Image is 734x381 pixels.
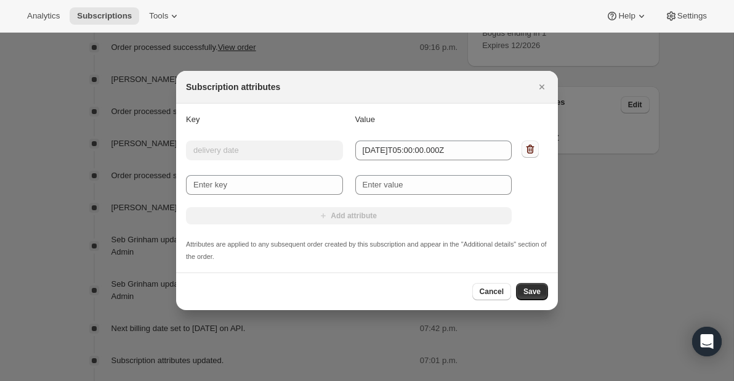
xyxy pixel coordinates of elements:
[516,283,548,300] button: Save
[186,240,547,260] small: Attributes are applied to any subsequent order created by this subscription and appear in the "Ad...
[533,78,550,96] button: Close
[523,287,541,297] span: Save
[692,327,722,356] div: Open Intercom Messenger
[658,7,714,25] button: Settings
[27,11,60,21] span: Analytics
[186,175,343,195] input: Enter key
[186,115,200,124] span: Key
[149,11,168,21] span: Tools
[618,11,635,21] span: Help
[20,7,67,25] button: Analytics
[77,11,132,21] span: Subscriptions
[355,115,375,124] span: Value
[480,287,504,297] span: Cancel
[186,81,280,93] h2: Subscription attributes
[599,7,655,25] button: Help
[70,7,139,25] button: Subscriptions
[142,7,188,25] button: Tools
[472,283,511,300] button: Cancel
[677,11,707,21] span: Settings
[355,175,512,195] input: Enter value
